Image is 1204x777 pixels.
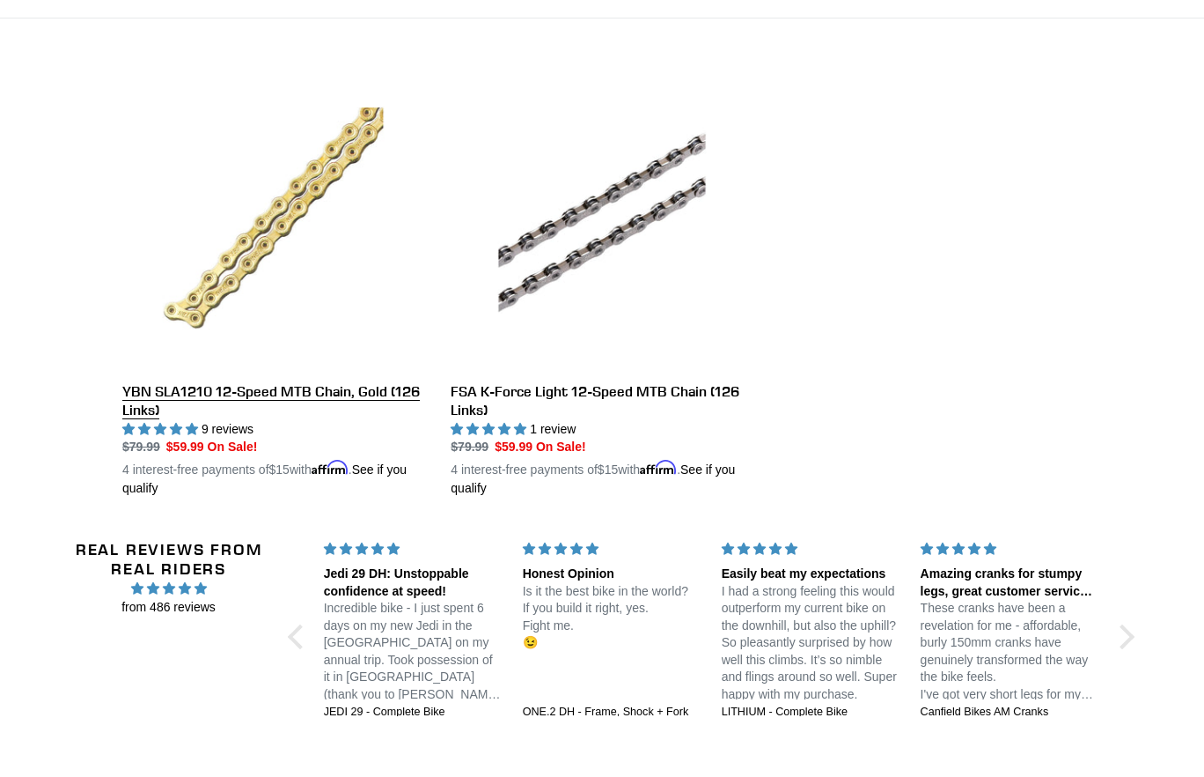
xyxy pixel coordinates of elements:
p: Incredible bike - I just spent 6 days on my new Jedi in the [GEOGRAPHIC_DATA] on my annual trip. ... [324,600,502,704]
div: Amazing cranks for stumpy legs, great customer service too [921,566,1098,600]
div: Honest Opinion [523,566,701,583]
div: 5 stars [921,540,1098,559]
span: from 486 reviews [60,598,276,617]
div: Jedi 29 DH: Unstoppable confidence at speed! [324,566,502,600]
p: I had a strong feeling this would outperform my current bike on the downhill, but also the uphill... [722,583,899,704]
div: 5 stars [324,540,502,559]
a: JEDI 29 - Complete Bike [324,705,502,721]
div: 5 stars [722,540,899,559]
a: LITHIUM - Complete Bike [722,705,899,721]
p: These cranks have been a revelation for me - affordable, burly 150mm cranks have genuinely transf... [921,600,1098,704]
div: Easily beat my expectations [722,566,899,583]
a: Canfield Bikes AM Cranks [921,705,1098,721]
span: 4.96 stars [60,579,276,598]
p: Is it the best bike in the world? If you build it right, yes. Fight me. 😉 [523,583,701,652]
a: ONE.2 DH - Frame, Shock + Fork [523,705,701,721]
h2: Real Reviews from Real Riders [60,540,276,578]
div: 5 stars [523,540,701,559]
